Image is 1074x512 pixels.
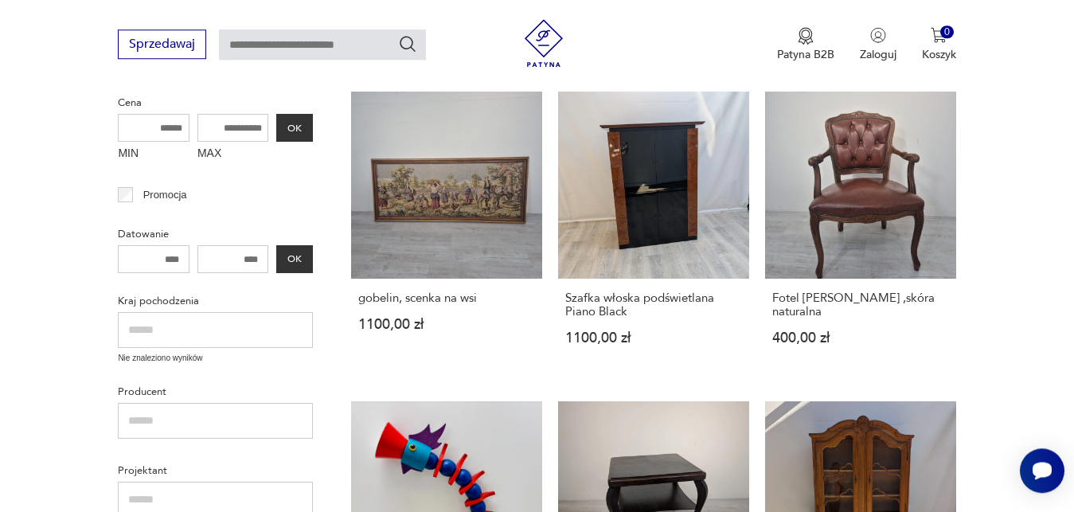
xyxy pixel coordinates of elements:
[118,142,189,167] label: MIN
[118,462,313,479] p: Projektant
[798,27,814,45] img: Ikona medalu
[118,383,313,401] p: Producent
[558,88,749,376] a: Szafka włoska podświetlana Piano BlackSzafka włoska podświetlana Piano Black1100,00 zł
[765,88,956,376] a: Fotel ludwik ,skóra naturalnaFotel [PERSON_NAME] ,skóra naturalna400,00 zł
[118,352,313,365] p: Nie znaleziono wyników
[118,292,313,310] p: Kraj pochodzenia
[351,88,542,376] a: gobelin, scenka na wsigobelin, scenka na wsi1100,00 zł
[940,25,954,39] div: 0
[143,186,187,204] p: Promocja
[870,27,886,43] img: Ikonka użytkownika
[860,27,896,62] button: Zaloguj
[118,225,313,243] p: Datowanie
[777,27,834,62] button: Patyna B2B
[922,47,956,62] p: Koszyk
[358,318,535,331] p: 1100,00 zł
[922,27,956,62] button: 0Koszyk
[1020,448,1064,493] iframe: Smartsupp widget button
[197,142,269,167] label: MAX
[777,27,834,62] a: Ikona medaluPatyna B2B
[520,19,568,67] img: Patyna - sklep z meblami i dekoracjami vintage
[398,34,417,53] button: Szukaj
[358,291,535,305] h3: gobelin, scenka na wsi
[118,94,313,111] p: Cena
[276,245,313,273] button: OK
[777,47,834,62] p: Patyna B2B
[931,27,947,43] img: Ikona koszyka
[118,29,206,59] button: Sprzedawaj
[772,291,949,319] h3: Fotel [PERSON_NAME] ,skóra naturalna
[118,40,206,51] a: Sprzedawaj
[276,114,313,142] button: OK
[860,47,896,62] p: Zaloguj
[772,331,949,345] p: 400,00 zł
[565,331,742,345] p: 1100,00 zł
[565,291,742,319] h3: Szafka włoska podświetlana Piano Black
